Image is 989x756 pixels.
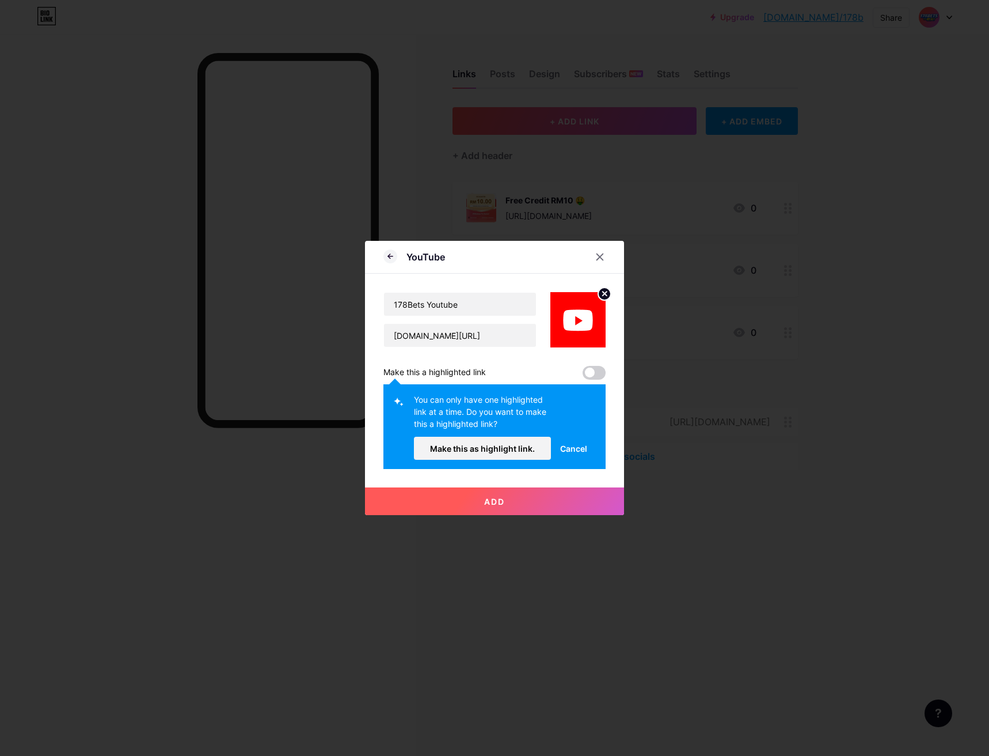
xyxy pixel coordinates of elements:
div: Make this a highlighted link [383,366,486,380]
input: URL [384,324,536,347]
div: You can only have one highlighted link at a time. Do you want to make this a highlighted link? [414,394,551,437]
button: Make this as highlight link. [414,437,551,460]
div: YouTube [406,250,445,264]
span: Add [484,497,505,506]
button: Add [365,487,624,515]
button: Cancel [551,437,596,460]
span: Cancel [560,443,587,455]
img: link_thumbnail [550,292,606,347]
input: Title [384,293,536,316]
span: Make this as highlight link. [430,444,535,453]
